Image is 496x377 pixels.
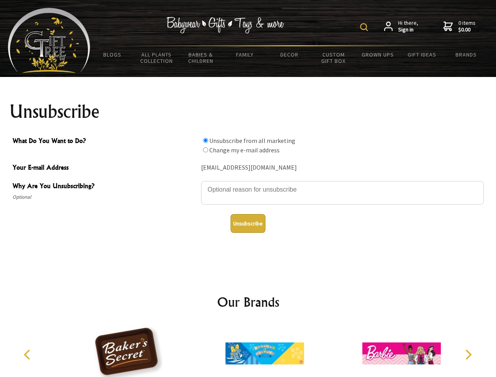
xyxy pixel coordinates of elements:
a: BLOGS [90,46,135,63]
a: Gift Ideas [400,46,444,63]
img: product search [360,23,368,31]
span: Why Are You Unsubscribing? [13,181,197,192]
span: What Do You Want to Do? [13,136,197,147]
label: Change my e-mail address [209,146,280,154]
button: Unsubscribe [231,214,265,233]
a: Babies & Children [179,46,223,69]
strong: $0.00 [458,26,476,33]
img: Babywear - Gifts - Toys & more [167,17,284,33]
strong: Sign in [398,26,418,33]
button: Next [459,346,477,363]
a: All Plants Collection [135,46,179,69]
span: 0 items [458,19,476,33]
a: 0 items$0.00 [443,20,476,33]
a: Custom Gift Box [311,46,356,69]
img: Babyware - Gifts - Toys and more... [8,8,90,73]
span: Optional [13,192,197,202]
span: Your E-mail Address [13,163,197,174]
a: Family [223,46,267,63]
a: Decor [267,46,311,63]
button: Previous [20,346,37,363]
div: [EMAIL_ADDRESS][DOMAIN_NAME] [201,162,484,174]
span: Hi there, [398,20,418,33]
a: Brands [444,46,489,63]
textarea: Why Are You Unsubscribing? [201,181,484,205]
input: What Do You Want to Do? [203,138,208,143]
a: Grown Ups [355,46,400,63]
a: Hi there,Sign in [384,20,418,33]
input: What Do You Want to Do? [203,147,208,152]
h1: Unsubscribe [9,102,487,121]
h2: Our Brands [16,293,481,311]
label: Unsubscribe from all marketing [209,137,295,145]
